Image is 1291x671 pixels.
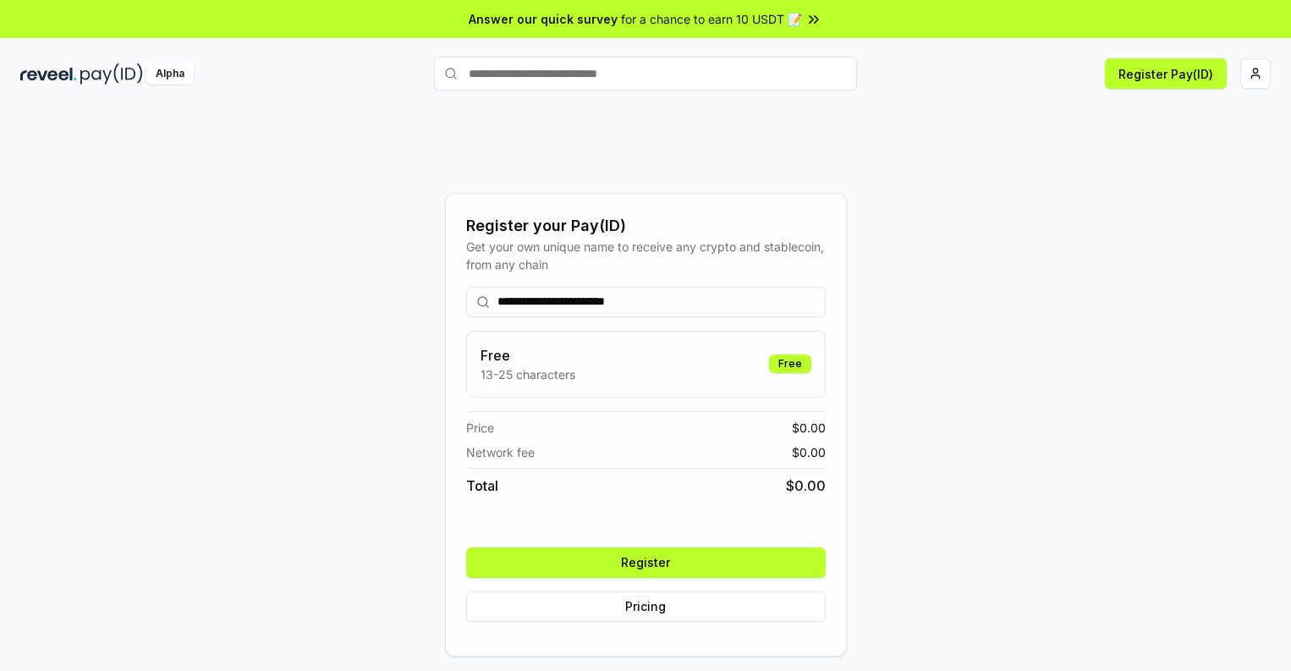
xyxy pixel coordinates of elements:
[1105,58,1227,89] button: Register Pay(ID)
[466,238,826,273] div: Get your own unique name to receive any crypto and stablecoin, from any chain
[481,366,575,383] p: 13-25 characters
[792,419,826,437] span: $ 0.00
[621,10,802,28] span: for a chance to earn 10 USDT 📝
[466,214,826,238] div: Register your Pay(ID)
[786,476,826,496] span: $ 0.00
[466,476,498,496] span: Total
[80,63,143,85] img: pay_id
[146,63,194,85] div: Alpha
[792,443,826,461] span: $ 0.00
[481,345,575,366] h3: Free
[769,355,811,373] div: Free
[20,63,77,85] img: reveel_dark
[469,10,618,28] span: Answer our quick survey
[466,443,535,461] span: Network fee
[466,591,826,622] button: Pricing
[466,547,826,578] button: Register
[466,419,494,437] span: Price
